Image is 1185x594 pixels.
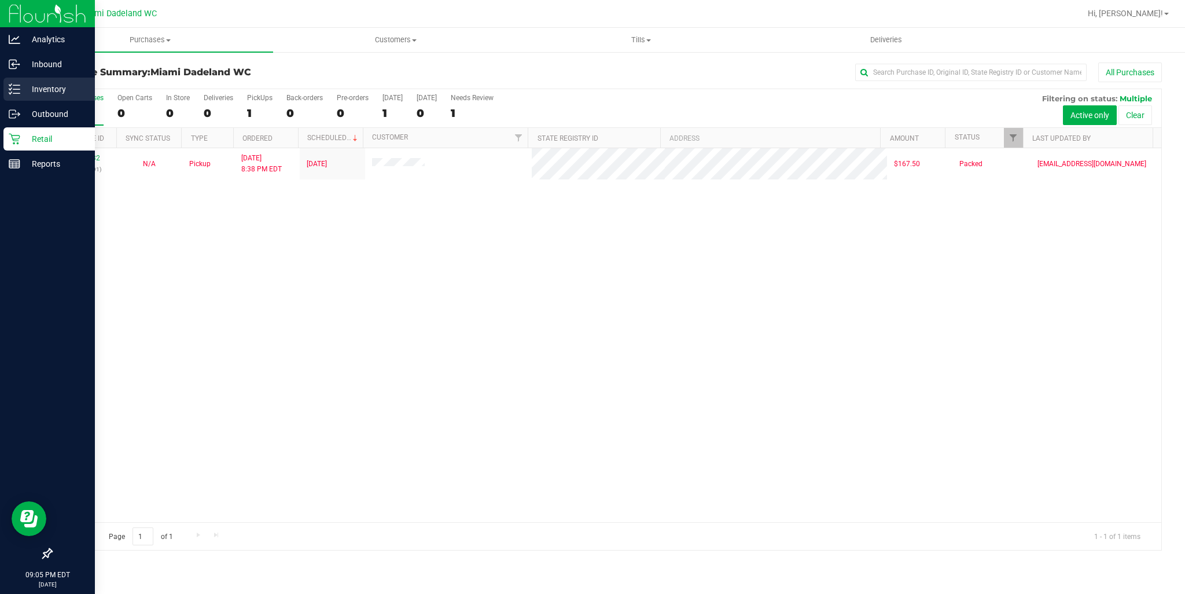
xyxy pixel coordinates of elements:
div: 0 [417,107,437,120]
p: Inbound [20,57,90,71]
div: Back-orders [286,94,323,102]
span: 1 - 1 of 1 items [1085,527,1150,545]
div: [DATE] [417,94,437,102]
inline-svg: Outbound [9,108,20,120]
span: Hi, [PERSON_NAME]! [1088,9,1163,18]
button: Clear [1118,105,1152,125]
p: Retail [20,132,90,146]
p: Analytics [20,32,90,46]
a: Purchases [28,28,273,52]
p: [DATE] [5,580,90,589]
span: Page of 1 [99,527,182,545]
iframe: Resource center [12,501,46,536]
input: Search Purchase ID, Original ID, State Registry ID or Customer Name... [855,64,1087,81]
p: Inventory [20,82,90,96]
input: 1 [133,527,153,545]
span: Miami Dadeland WC [80,9,157,19]
p: 09:05 PM EDT [5,570,90,580]
div: 0 [204,107,233,120]
span: Miami Dadeland WC [150,67,251,78]
inline-svg: Retail [9,133,20,145]
span: Purchases [28,35,273,45]
div: Open Carts [117,94,152,102]
button: N/A [143,159,156,170]
span: Filtering on status: [1042,94,1117,103]
a: Filter [509,128,528,148]
div: 0 [117,107,152,120]
div: 0 [286,107,323,120]
p: Outbound [20,107,90,121]
th: Address [660,128,881,148]
a: Customer [372,133,408,141]
span: [DATE] 8:38 PM EDT [241,153,282,175]
span: Packed [959,159,982,170]
div: 1 [247,107,273,120]
a: Amount [890,134,919,142]
a: Sync Status [126,134,170,142]
div: In Store [166,94,190,102]
a: Deliveries [764,28,1009,52]
div: 0 [166,107,190,120]
button: All Purchases [1098,63,1162,82]
a: Customers [273,28,518,52]
inline-svg: Analytics [9,34,20,45]
div: [DATE] [382,94,403,102]
span: [DATE] [307,159,327,170]
span: $167.50 [894,159,920,170]
a: Status [955,133,980,141]
div: 1 [451,107,494,120]
h3: Purchase Summary: [51,67,421,78]
p: Reports [20,157,90,171]
div: PickUps [247,94,273,102]
div: Deliveries [204,94,233,102]
div: 0 [337,107,369,120]
inline-svg: Inventory [9,83,20,95]
a: State Registry ID [538,134,598,142]
span: Tills [519,35,763,45]
inline-svg: Reports [9,158,20,170]
span: [EMAIL_ADDRESS][DOMAIN_NAME] [1037,159,1146,170]
span: Pickup [189,159,211,170]
a: Type [191,134,208,142]
span: Customers [274,35,518,45]
span: Multiple [1120,94,1152,103]
a: Filter [1004,128,1023,148]
a: Ordered [242,134,273,142]
a: Tills [518,28,764,52]
a: Scheduled [307,134,360,142]
div: Needs Review [451,94,494,102]
div: Pre-orders [337,94,369,102]
a: Last Updated By [1032,134,1091,142]
button: Active only [1063,105,1117,125]
div: 1 [382,107,403,120]
span: Not Applicable [143,160,156,168]
inline-svg: Inbound [9,58,20,70]
span: Deliveries [855,35,918,45]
